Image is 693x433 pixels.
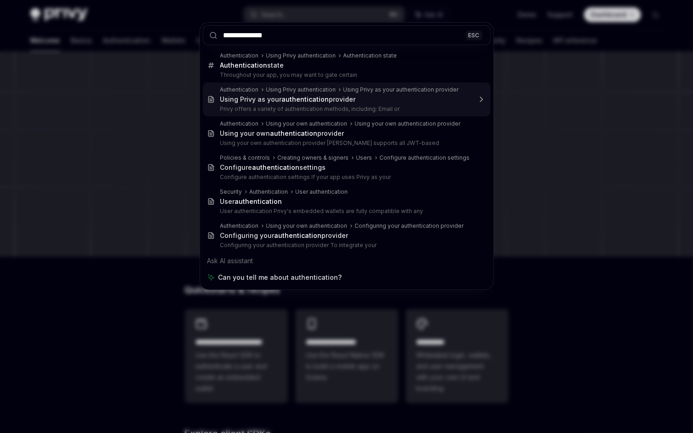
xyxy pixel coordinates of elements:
div: Authentication [220,222,259,230]
span: Can you tell me about authentication? [218,273,342,282]
div: Authentication [220,120,259,127]
div: Authentication [220,52,259,59]
div: Using Privy as your authentication provider [344,86,459,93]
b: authentication [252,163,300,171]
b: authentication [235,197,282,205]
p: Privy offers a variety of authentication methods, including: Email or [220,105,471,113]
div: User authentication [296,188,348,196]
div: Using your own authentication [266,222,348,230]
div: User [220,197,282,206]
div: Ask AI assistant [203,253,491,269]
div: Authentication [220,86,259,93]
p: User authentication Privy's embedded wallets are fully compatible with any [220,208,471,215]
div: Users [356,154,372,162]
p: Configure authentication settings If your app uses Privy as your [220,173,471,181]
b: Authentication [220,61,268,69]
b: authentication [270,129,318,137]
div: Configure settings [220,163,326,172]
b: authentication [275,231,322,239]
div: Using Privy authentication [266,86,336,93]
div: Using your own authentication provider [355,120,461,127]
div: Creating owners & signers [278,154,349,162]
div: Using Privy authentication [266,52,336,59]
div: state [220,61,284,69]
p: Using your own authentication provider [PERSON_NAME] supports all JWT-based [220,139,471,147]
div: Configuring your authentication provider [355,222,464,230]
div: Security [220,188,242,196]
div: Authentication [250,188,288,196]
div: Using Privy as your provider [220,95,356,104]
div: ESC [466,30,482,40]
div: Configure authentication settings [380,154,470,162]
div: Configuring your provider [220,231,349,240]
div: Using your own authentication [266,120,348,127]
div: Authentication state [344,52,397,59]
p: Configuring your authentication provider To integrate your [220,242,471,249]
div: Policies & controls [220,154,270,162]
div: Using your own provider [220,129,344,138]
p: Throughout your app, you may want to gate certain [220,71,471,79]
b: authentication [282,95,329,103]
